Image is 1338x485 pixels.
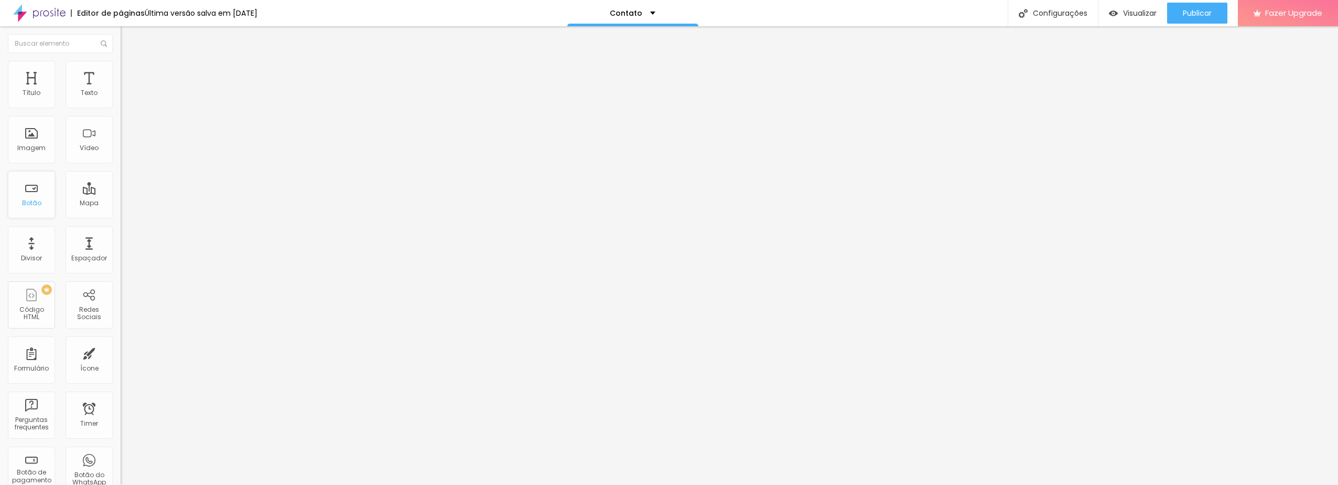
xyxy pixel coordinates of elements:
div: Perguntas frequentes [10,416,52,431]
div: Editor de páginas [71,9,145,17]
span: Visualizar [1123,9,1157,17]
div: Timer [80,420,98,427]
iframe: Editor [121,26,1338,485]
div: Texto [81,89,98,97]
div: Imagem [17,144,46,152]
div: Botão [22,199,41,207]
p: Contato [610,9,642,17]
div: Código HTML [10,306,52,321]
div: Ícone [80,365,99,372]
span: Fazer Upgrade [1265,8,1322,17]
div: Botão de pagamento [10,469,52,484]
div: Última versão salva em [DATE] [145,9,257,17]
div: Formulário [14,365,49,372]
div: Espaçador [71,255,107,262]
span: Publicar [1183,9,1212,17]
div: Mapa [80,199,99,207]
img: Icone [1019,9,1028,18]
div: Vídeo [80,144,99,152]
img: Icone [101,40,107,47]
button: Visualizar [1098,3,1167,24]
div: Divisor [21,255,42,262]
button: Publicar [1167,3,1227,24]
div: Título [23,89,40,97]
img: view-1.svg [1109,9,1118,18]
input: Buscar elemento [8,34,113,53]
div: Redes Sociais [68,306,110,321]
